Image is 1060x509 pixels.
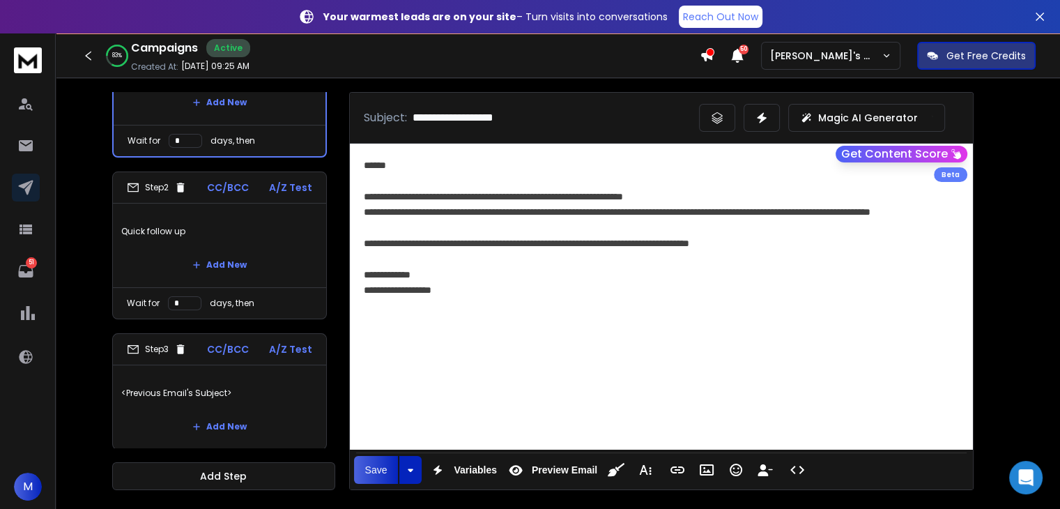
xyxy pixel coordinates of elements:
[207,342,249,356] p: CC/BCC
[14,473,42,501] button: M
[354,456,399,484] button: Save
[181,413,258,441] button: Add New
[424,456,500,484] button: Variables
[502,456,600,484] button: Preview Email
[12,257,40,285] a: 51
[128,135,160,146] p: Wait for
[121,212,318,251] p: Quick follow up
[127,181,187,194] div: Step 2
[112,172,327,319] li: Step2CC/BCCA/Z TestQuick follow upAdd NewWait fordays, then
[788,104,945,132] button: Magic AI Generator
[784,456,811,484] button: Code View
[210,298,254,309] p: days, then
[836,146,967,162] button: Get Content Score
[112,462,335,490] button: Add Step
[112,333,327,450] li: Step3CC/BCCA/Z Test<Previous Email's Subject>Add New
[121,374,318,413] p: <Previous Email's Subject>
[664,456,691,484] button: Insert Link (Ctrl+K)
[323,10,668,24] p: – Turn visits into conversations
[127,343,187,356] div: Step 3
[679,6,762,28] a: Reach Out Now
[934,167,967,182] div: Beta
[723,456,749,484] button: Emoticons
[210,135,255,146] p: days, then
[269,181,312,195] p: A/Z Test
[946,49,1026,63] p: Get Free Credits
[683,10,758,24] p: Reach Out Now
[770,49,882,63] p: [PERSON_NAME]'s Workspace
[323,10,516,24] strong: Your warmest leads are on your site
[127,298,160,309] p: Wait for
[818,111,918,125] p: Magic AI Generator
[693,456,720,484] button: Insert Image (Ctrl+P)
[181,89,258,116] button: Add New
[917,42,1036,70] button: Get Free Credits
[632,456,659,484] button: More Text
[207,181,249,195] p: CC/BCC
[206,39,250,57] div: Active
[131,40,198,56] h1: Campaigns
[739,45,748,54] span: 50
[529,464,600,476] span: Preview Email
[112,52,122,60] p: 83 %
[752,456,778,484] button: Insert Unsubscribe Link
[269,342,312,356] p: A/Z Test
[181,61,249,72] p: [DATE] 09:25 AM
[603,456,629,484] button: Clean HTML
[451,464,500,476] span: Variables
[181,251,258,279] button: Add New
[1009,461,1043,494] div: Open Intercom Messenger
[26,257,37,268] p: 51
[131,61,178,73] p: Created At:
[14,47,42,73] img: logo
[364,109,407,126] p: Subject:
